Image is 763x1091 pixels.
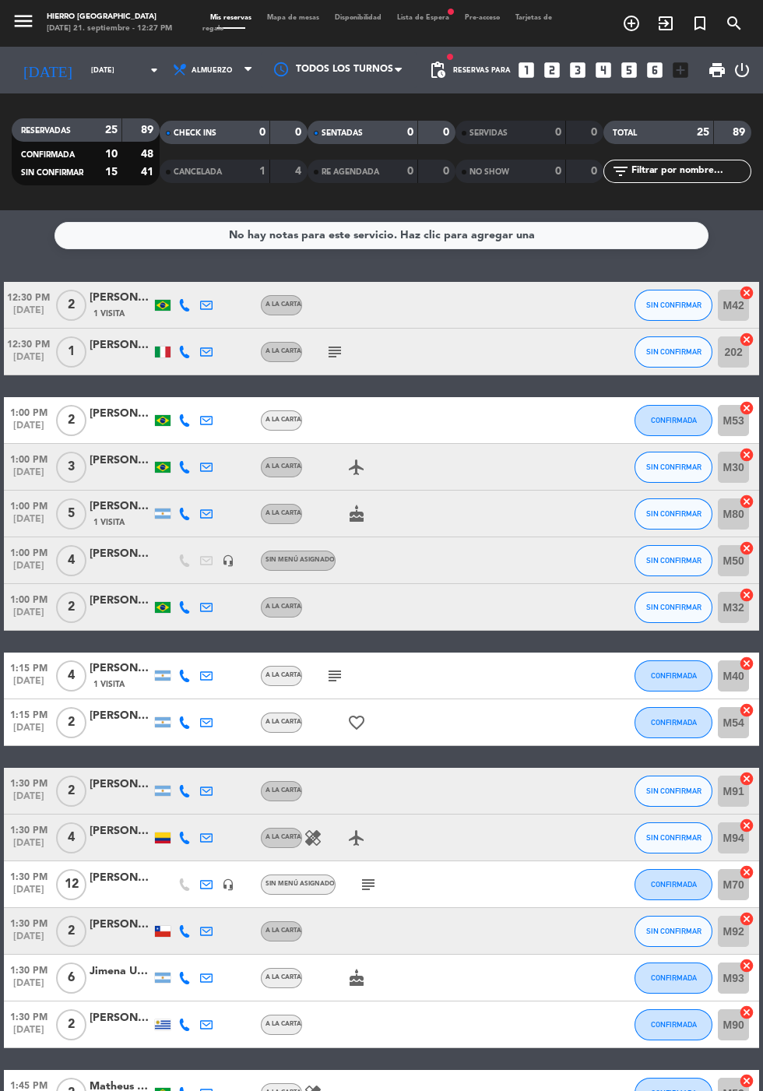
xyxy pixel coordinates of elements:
span: [DATE] [4,421,54,438]
span: [DATE] [4,352,54,370]
span: 6 [56,963,86,994]
button: SIN CONFIRMAR [635,336,712,368]
span: [DATE] [4,723,54,741]
i: cake [347,969,366,987]
strong: 0 [407,166,413,177]
span: A la carta [265,463,301,470]
i: looks_one [516,60,536,80]
button: CONFIRMADA [635,660,712,692]
i: favorite_border [347,713,366,732]
i: add_circle_outline [622,14,641,33]
span: SIN CONFIRMAR [646,463,701,471]
span: A la carta [265,719,301,725]
i: turned_in_not [691,14,709,33]
span: [DATE] [4,305,54,323]
span: [DATE] [4,1025,54,1043]
span: 1:30 PM [4,773,54,791]
span: 2 [56,916,86,947]
div: [PERSON_NAME] [90,498,152,516]
span: 1:30 PM [4,1007,54,1025]
span: SIN CONFIRMAR [646,509,701,518]
span: 4 [56,660,86,692]
i: cancel [739,1073,754,1089]
i: cancel [739,656,754,671]
span: [DATE] [4,467,54,485]
span: [DATE] [4,885,54,903]
span: Sin menú asignado [265,881,335,887]
span: A la carta [265,927,301,934]
button: SIN CONFIRMAR [635,545,712,576]
i: cancel [739,285,754,301]
strong: 0 [295,127,304,138]
span: [DATE] [4,607,54,625]
button: CONFIRMADA [635,405,712,436]
span: 12:30 PM [4,334,54,352]
i: filter_list [611,162,630,181]
span: 2 [56,405,86,436]
i: headset_mic [222,878,234,891]
div: [PERSON_NAME] [90,707,152,725]
span: CONFIRMADA [651,671,697,680]
i: looks_two [542,60,562,80]
span: 3 [56,452,86,483]
span: SIN CONFIRMAR [646,347,701,356]
i: cancel [739,447,754,463]
strong: 0 [407,127,413,138]
span: fiber_manual_record [446,7,455,16]
span: CANCELADA [174,168,222,176]
i: cancel [739,864,754,880]
i: airplanemode_active [347,458,366,477]
span: RESERVADAS [21,127,71,135]
span: Sin menú asignado [265,557,335,563]
span: [DATE] [4,978,54,996]
span: A la carta [265,510,301,516]
span: 1:00 PM [4,543,54,561]
span: CONFIRMADA [651,1020,697,1029]
strong: 0 [443,166,452,177]
span: 1:15 PM [4,658,54,676]
span: NO SHOW [469,168,509,176]
span: 1:30 PM [4,960,54,978]
div: [PERSON_NAME] [90,869,152,887]
strong: 4 [295,166,304,177]
i: cancel [739,587,754,603]
span: 1 Visita [93,516,125,529]
div: [PERSON_NAME] [90,660,152,677]
span: CONFIRMADA [651,718,697,727]
span: A la carta [265,301,301,308]
span: Reservas para [453,66,511,75]
span: 2 [56,1009,86,1040]
span: 1 Visita [93,678,125,691]
span: pending_actions [428,61,447,79]
span: print [708,61,726,79]
i: subject [325,343,344,361]
span: CONFIRMADA [651,416,697,424]
i: menu [12,9,35,33]
span: A la carta [265,672,301,678]
span: [DATE] [4,791,54,809]
span: SIN CONFIRMAR [646,833,701,842]
i: looks_6 [645,60,665,80]
span: A la carta [265,787,301,794]
span: CONFIRMADA [651,880,697,889]
i: looks_3 [568,60,588,80]
span: SERVIDAS [469,129,508,137]
i: cancel [739,771,754,787]
span: A la carta [265,604,301,610]
div: [PERSON_NAME] [90,776,152,794]
span: 1:00 PM [4,496,54,514]
span: [DATE] [4,514,54,532]
span: A la carta [265,348,301,354]
div: [PERSON_NAME] [90,452,152,470]
div: [PERSON_NAME] [90,916,152,934]
i: cancel [739,911,754,927]
span: 2 [56,776,86,807]
span: [DATE] [4,931,54,949]
button: CONFIRMADA [635,707,712,738]
div: Jimena Unia [90,963,152,980]
span: 2 [56,707,86,738]
input: Filtrar por nombre... [630,163,751,180]
span: fiber_manual_record [445,52,455,62]
strong: 25 [105,125,118,135]
span: Pre-acceso [457,14,508,21]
